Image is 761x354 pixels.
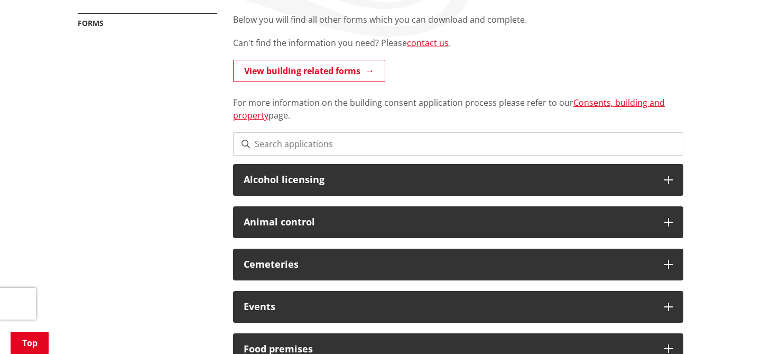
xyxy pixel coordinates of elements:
[244,259,654,270] h3: Cemeteries
[233,84,683,122] p: For more information on the building consent application process please refer to our page.
[712,310,750,348] iframe: Messenger Launcher
[233,13,683,26] p: Below you will find all other forms which you can download and complete.
[233,97,665,121] a: Consents, building and property
[244,302,654,312] h3: Events
[407,37,449,49] a: contact us
[244,175,654,185] h3: Alcohol licensing
[233,37,683,49] p: Can't find the information you need? Please .
[244,217,654,228] h3: Animal control
[78,18,104,28] a: Forms
[233,60,385,82] a: View building related forms
[233,132,683,156] input: Search applications
[11,332,49,354] a: Top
